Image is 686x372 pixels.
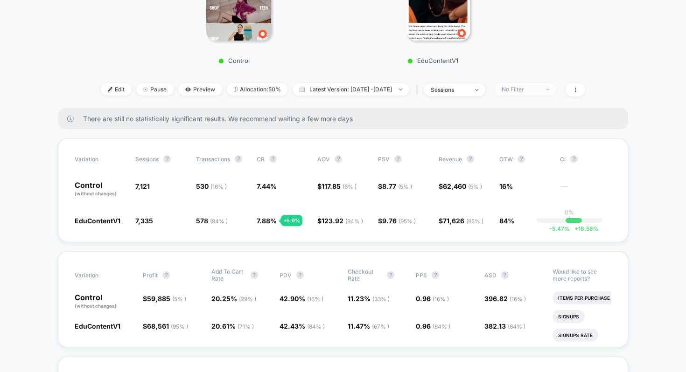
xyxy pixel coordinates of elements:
[398,183,412,190] span: ( 5 % )
[75,155,126,163] span: Variation
[196,156,230,163] span: Transactions
[251,271,258,279] button: ?
[502,86,539,93] div: No Filter
[211,268,246,282] span: Add To Cart Rate
[317,217,363,225] span: $
[143,272,158,279] span: Profit
[570,155,578,163] button: ?
[382,217,416,225] span: 9.76
[75,268,126,282] span: Variation
[135,156,159,163] span: Sessions
[171,323,188,330] span: ( 95 % )
[75,322,120,330] span: EduContentV1
[163,155,171,163] button: ?
[570,225,599,232] span: 18.58 %
[178,83,222,96] span: Preview
[196,182,227,190] span: 530
[518,155,525,163] button: ?
[280,322,325,330] span: 42.43 %
[553,291,616,304] li: Items Per Purchase
[378,156,390,163] span: PSV
[196,217,228,225] span: 578
[307,323,325,330] span: ( 84 % )
[162,271,170,279] button: ?
[348,268,382,282] span: Checkout Rate
[468,183,482,190] span: ( 5 % )
[394,155,402,163] button: ?
[147,295,186,303] span: 59,885
[75,303,117,309] span: (without changes)
[416,272,427,279] span: PPS
[317,156,330,163] span: AOV
[484,295,526,303] span: 396.82
[210,218,228,225] span: ( 84 % )
[257,156,265,163] span: CR
[372,296,390,303] span: ( 33 % )
[75,181,126,197] p: Control
[443,182,482,190] span: 62,460
[510,296,526,303] span: ( 16 % )
[143,322,188,330] span: $
[372,323,389,330] span: ( 67 % )
[322,217,363,225] span: 123.92
[467,155,474,163] button: ?
[322,182,357,190] span: 117.85
[143,87,148,92] img: end
[546,89,549,90] img: end
[416,322,450,330] span: 0.96
[499,182,513,190] span: 16%
[75,191,117,196] span: (without changes)
[399,218,416,225] span: ( 95 % )
[147,322,188,330] span: 68,561
[499,155,551,163] span: OTW
[414,83,424,96] span: |
[239,296,256,303] span: ( 29 % )
[382,182,412,190] span: 8.77
[75,217,120,225] span: EduContentV1
[378,182,412,190] span: $
[508,323,525,330] span: ( 84 % )
[227,83,288,96] span: Allocation: 50%
[211,322,254,330] span: 20.61 %
[172,296,186,303] span: ( 5 % )
[560,184,611,197] span: ---
[560,155,611,163] span: CI
[280,295,323,303] span: 42.90 %
[553,268,611,282] p: Would like to see more reports?
[293,83,409,96] span: Latest Version: [DATE] - [DATE]
[345,218,363,225] span: ( 94 % )
[108,87,112,92] img: edit
[439,217,483,225] span: $
[416,295,449,303] span: 0.96
[565,209,574,216] p: 0%
[83,115,609,123] span: There are still no statistically significant results. We recommend waiting a few more days
[281,215,302,226] div: + 5.9 %
[136,83,174,96] span: Pause
[75,294,133,310] p: Control
[499,217,514,225] span: 84%
[431,86,468,93] div: sessions
[210,183,227,190] span: ( 16 % )
[549,225,570,232] span: -5.47 %
[553,310,585,323] li: Signups
[257,182,277,190] span: 7.44 %
[433,323,450,330] span: ( 84 % )
[300,87,305,92] img: calendar
[553,329,598,342] li: Signups Rate
[484,322,525,330] span: 382.13
[348,295,390,303] span: 11.23 %
[343,183,357,190] span: ( 6 % )
[475,89,478,91] img: end
[378,217,416,225] span: $
[443,217,483,225] span: 71,626
[317,182,357,190] span: $
[399,89,402,90] img: end
[234,87,238,92] img: rebalance
[257,217,277,225] span: 7.88 %
[439,156,462,163] span: Revenue
[439,182,482,190] span: $
[348,322,389,330] span: 11.47 %
[143,295,186,303] span: $
[135,182,150,190] span: 7,121
[433,296,449,303] span: ( 16 % )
